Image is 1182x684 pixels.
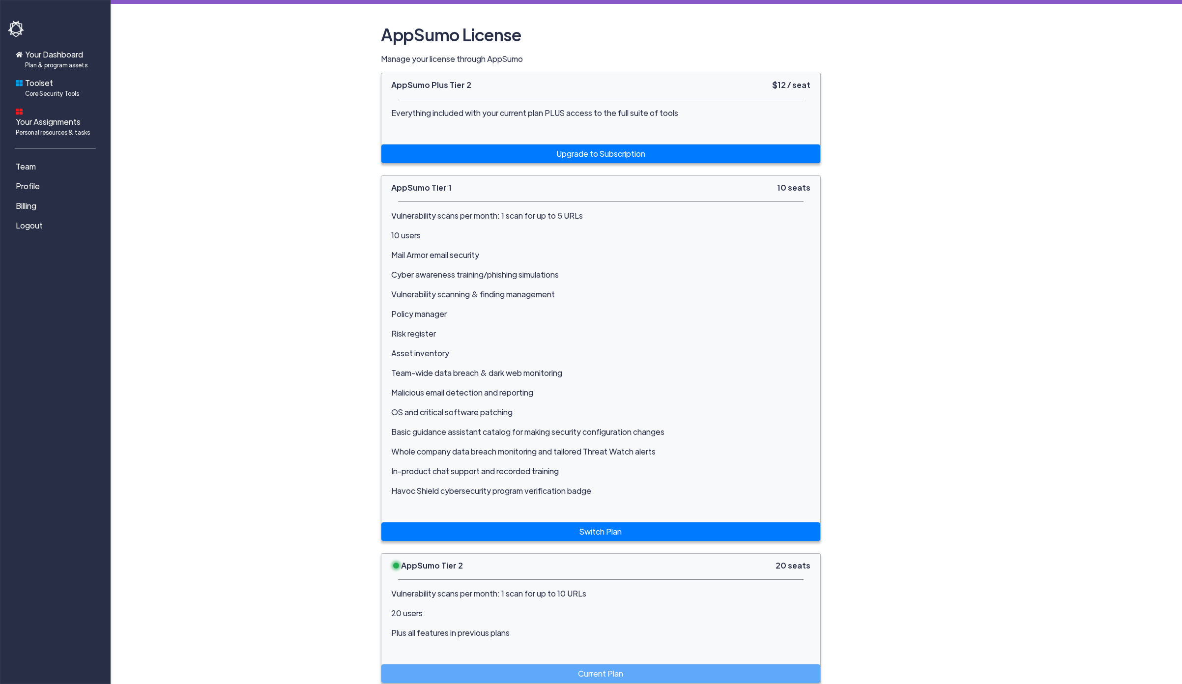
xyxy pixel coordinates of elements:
a: Profile [8,176,106,196]
a: 10 seats [777,182,810,194]
p: 10 users [391,229,810,241]
span: Core Security Tools [25,89,79,98]
p: Vulnerability scanning & finding management [391,288,810,300]
a: Logout [8,216,106,235]
a: AppSumo Tier 2 [401,560,463,570]
a: Upgrade to Subscription [381,144,820,163]
a: ToolsetCore Security Tools [8,73,106,102]
img: home-icon.svg [16,51,23,58]
a: Switch Plan [381,522,820,541]
span: Your Assignments [16,116,90,137]
a: Your DashboardPlan & program assets [8,45,106,73]
h2: AppSumo License [381,20,912,49]
span: Your Dashboard [25,49,87,69]
span: Profile [16,180,40,192]
span: Logout [16,220,43,231]
p: Risk register [391,328,810,340]
p: OS and critical software patching [391,406,810,418]
a: Your AssignmentsPersonal resources & tasks [8,102,106,141]
p: Vulnerability scans per month: 1 scan for up to 10 URLs [391,588,810,599]
p: Asset inventory [391,347,810,359]
img: havoc-shield-logo-white.png [8,21,26,37]
a: 20 seats [776,560,810,571]
span: Team [16,161,36,172]
p: Malicious email detection and reporting [391,387,810,399]
span: Personal resources & tasks [16,128,90,137]
p: Havoc Shield cybersecurity program verification badge [391,485,810,497]
a: $12 / seat [772,79,810,91]
p: Basic guidance assistant catalog for making security configuration changes [391,426,810,438]
span: Billing [16,200,36,212]
p: Vulnerability scans per month: 1 scan for up to 5 URLs [391,210,810,222]
span: Plan & program assets [25,60,87,69]
span: Toolset [25,77,79,98]
p: Manage your license through AppSumo [381,53,912,65]
a: Team [8,157,106,176]
a: AppSumo Tier 1 [391,182,452,193]
img: dashboard-icon.svg [16,108,23,115]
a: AppSumo Plus Tier 2 [391,80,471,90]
p: Whole company data breach monitoring and tailored Threat Watch alerts [391,446,810,457]
p: Everything included with your current plan PLUS access to the full suite of tools [391,107,810,119]
p: In-product chat support and recorded training [391,465,810,477]
p: 20 users [391,607,810,619]
p: Cyber awareness training/phishing simulations [391,269,810,281]
p: Team-wide data breach & dark web monitoring [391,367,810,379]
p: Mail Armor email security [391,249,810,261]
img: foundations-icon.svg [16,80,23,86]
p: Policy manager [391,308,810,320]
p: Plus all features in previous plans [391,627,810,639]
a: Billing [8,196,106,216]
